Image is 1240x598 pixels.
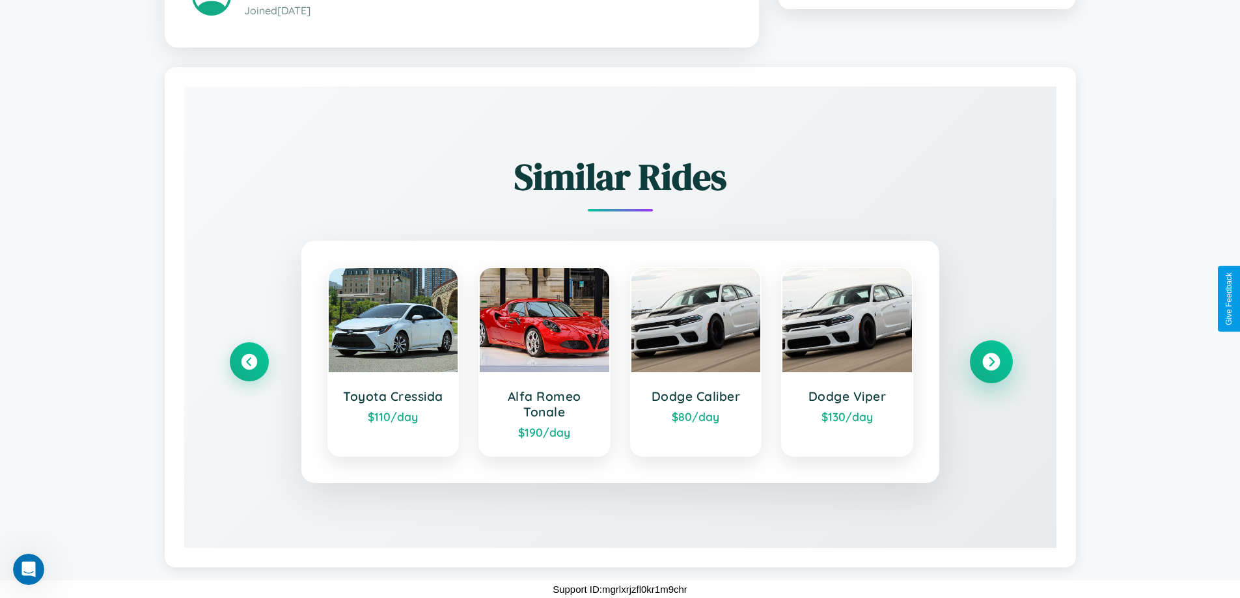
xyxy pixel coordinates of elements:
a: Dodge Caliber$80/day [630,267,762,457]
div: $ 130 /day [795,409,899,424]
div: $ 190 /day [493,425,596,439]
a: Toyota Cressida$110/day [327,267,460,457]
h3: Dodge Viper [795,388,899,404]
h3: Dodge Caliber [644,388,748,404]
p: Joined [DATE] [244,1,732,20]
h3: Toyota Cressida [342,388,445,404]
h3: Alfa Romeo Tonale [493,388,596,420]
div: $ 80 /day [644,409,748,424]
iframe: Intercom live chat [13,554,44,585]
h2: Similar Rides [230,152,1011,202]
p: Support ID: mgrlxrjzfl0kr1m9chr [553,580,687,598]
div: $ 110 /day [342,409,445,424]
a: Alfa Romeo Tonale$190/day [478,267,611,457]
a: Dodge Viper$130/day [781,267,913,457]
div: Give Feedback [1224,273,1233,325]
